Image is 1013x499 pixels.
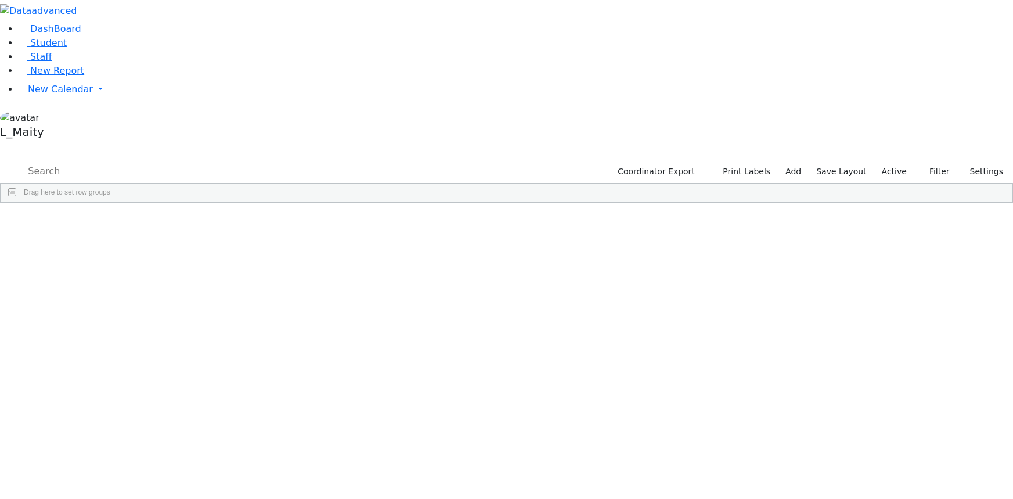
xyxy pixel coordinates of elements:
[30,65,84,76] span: New Report
[955,163,1008,181] button: Settings
[811,163,871,181] button: Save Layout
[19,23,81,34] a: DashBoard
[19,78,1013,101] a: New Calendar
[780,163,806,181] a: Add
[914,163,955,181] button: Filter
[30,37,67,48] span: Student
[26,163,146,180] input: Search
[28,84,93,95] span: New Calendar
[877,163,912,181] label: Active
[19,37,67,48] a: Student
[19,65,84,76] a: New Report
[19,51,52,62] a: Staff
[709,163,776,181] button: Print Labels
[24,188,110,196] span: Drag here to set row groups
[30,51,52,62] span: Staff
[30,23,81,34] span: DashBoard
[610,163,700,181] button: Coordinator Export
